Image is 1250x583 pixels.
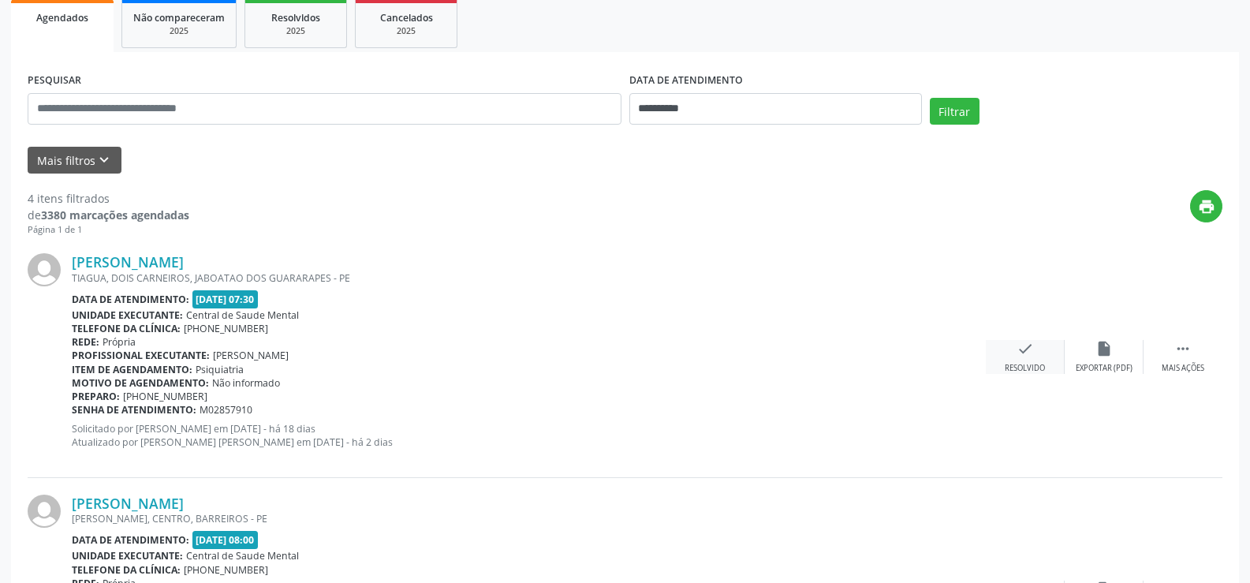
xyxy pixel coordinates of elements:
div: Página 1 de 1 [28,223,189,237]
span: Própria [103,335,136,349]
div: Exportar (PDF) [1076,363,1132,374]
b: Unidade executante: [72,549,183,562]
div: 2025 [256,25,335,37]
b: Telefone da clínica: [72,563,181,577]
b: Preparo: [72,390,120,403]
div: 2025 [133,25,225,37]
span: [DATE] 07:30 [192,290,259,308]
span: [PHONE_NUMBER] [184,563,268,577]
a: [PERSON_NAME] [72,495,184,512]
span: M02857910 [200,403,252,417]
span: [PERSON_NAME] [213,349,289,362]
button: Mais filtroskeyboard_arrow_down [28,147,121,174]
b: Data de atendimento: [72,293,189,306]
label: PESQUISAR [28,69,81,93]
p: Solicitado por [PERSON_NAME] em [DATE] - há 18 dias Atualizado por [PERSON_NAME] [PERSON_NAME] em... [72,422,986,449]
span: Central de Saude Mental [186,549,299,562]
label: DATA DE ATENDIMENTO [629,69,743,93]
b: Telefone da clínica: [72,322,181,335]
button: print [1190,190,1222,222]
i: insert_drive_file [1095,340,1113,357]
span: [PHONE_NUMBER] [123,390,207,403]
span: Central de Saude Mental [186,308,299,322]
span: Agendados [36,11,88,24]
b: Data de atendimento: [72,533,189,547]
b: Motivo de agendamento: [72,376,209,390]
div: TIAGUA, DOIS CARNEIROS, JABOATAO DOS GUARARAPES - PE [72,271,986,285]
button: Filtrar [930,98,979,125]
i: keyboard_arrow_down [95,151,113,169]
b: Profissional executante: [72,349,210,362]
img: img [28,495,61,528]
b: Rede: [72,335,99,349]
span: Não informado [212,376,280,390]
span: Psiquiatria [196,363,244,376]
i:  [1174,340,1192,357]
div: 2025 [367,25,446,37]
b: Item de agendamento: [72,363,192,376]
div: Resolvido [1005,363,1045,374]
div: Mais ações [1162,363,1204,374]
i: check [1017,340,1034,357]
span: Cancelados [380,11,433,24]
span: [DATE] 08:00 [192,531,259,549]
i: print [1198,198,1215,215]
strong: 3380 marcações agendadas [41,207,189,222]
span: Não compareceram [133,11,225,24]
div: [PERSON_NAME], CENTRO, BARREIROS - PE [72,512,986,525]
div: de [28,207,189,223]
img: img [28,253,61,286]
span: Resolvidos [271,11,320,24]
div: 4 itens filtrados [28,190,189,207]
b: Unidade executante: [72,308,183,322]
span: [PHONE_NUMBER] [184,322,268,335]
a: [PERSON_NAME] [72,253,184,271]
b: Senha de atendimento: [72,403,196,417]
